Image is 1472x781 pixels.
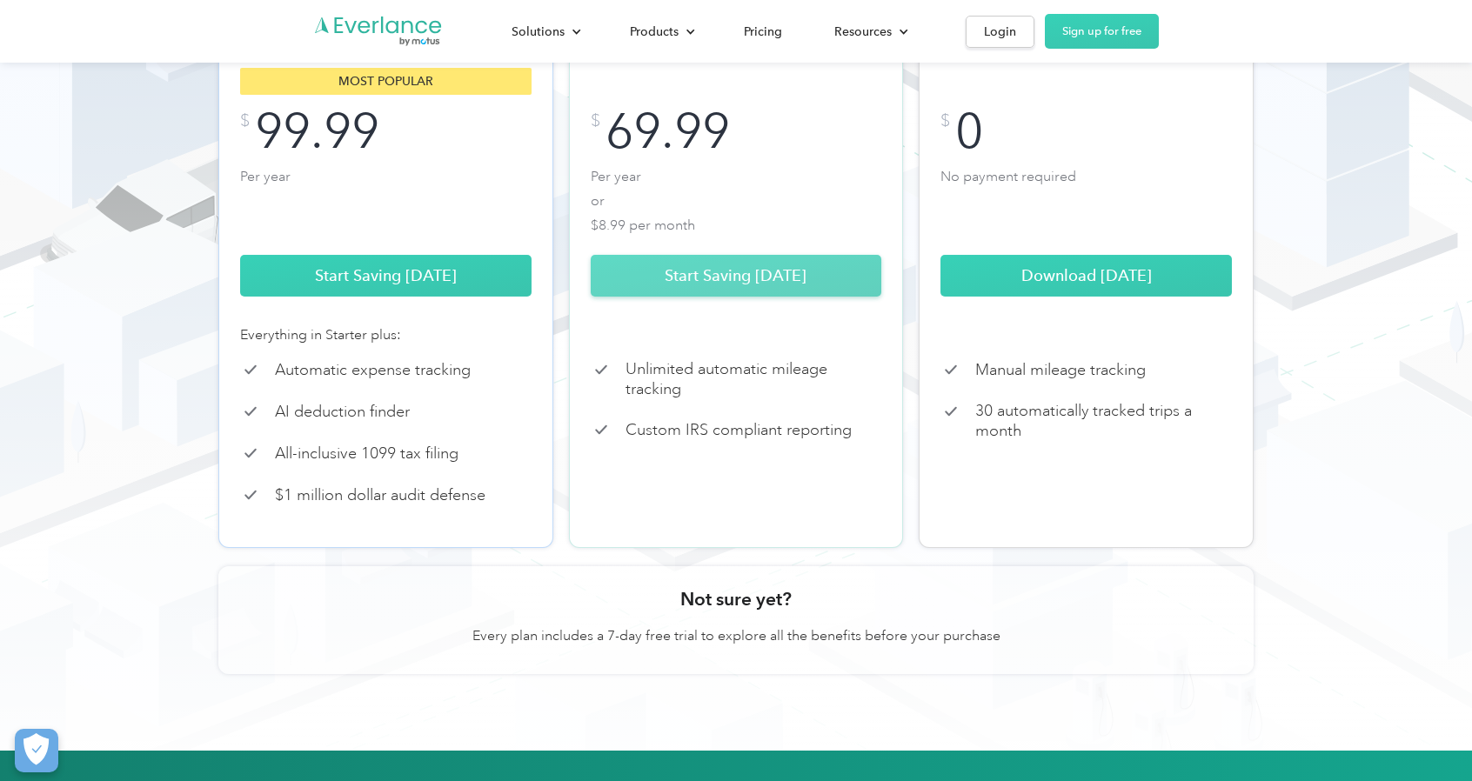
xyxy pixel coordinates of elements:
[1045,14,1159,49] a: Sign up for free
[591,255,882,297] a: Start Saving [DATE]
[955,112,983,150] div: 0
[275,360,471,380] p: Automatic expense tracking
[300,157,414,193] input: Submit
[240,68,532,95] div: Most popular
[975,360,1146,380] p: Manual mileage tracking
[975,401,1232,440] p: 30 automatically tracked trips a month
[313,15,444,48] a: Go to homepage
[744,21,782,43] div: Pricing
[472,625,1000,646] p: Every plan includes a 7-day free trial to explore all the benefits before your purchase
[240,164,532,234] p: Per year
[940,255,1232,297] a: Download [DATE]
[240,112,250,130] div: $
[512,21,565,43] div: Solutions
[275,402,410,422] p: AI deduction finder
[626,420,852,440] p: Custom IRS compliant reporting
[834,21,892,43] div: Resources
[275,444,458,464] p: All-inclusive 1099 tax filing
[606,112,730,150] div: 69.99
[984,21,1016,43] div: Login
[940,112,950,130] div: $
[591,164,882,234] p: Per year or $8.99 per month
[255,112,379,150] div: 99.99
[494,17,595,47] div: Solutions
[680,587,792,611] h3: Not sure yet?
[940,164,1232,234] p: No payment required
[817,17,922,47] div: Resources
[630,21,679,43] div: Products
[300,229,414,264] input: Submit
[726,17,800,47] a: Pricing
[240,324,532,345] div: Everything in Starter plus:
[591,112,600,130] div: $
[626,359,882,398] p: Unlimited automatic mileage tracking
[966,16,1034,48] a: Login
[15,729,58,772] button: Cookies Settings
[240,255,532,297] a: Start Saving [DATE]
[612,17,709,47] div: Products
[275,485,485,505] p: $1 million dollar audit defense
